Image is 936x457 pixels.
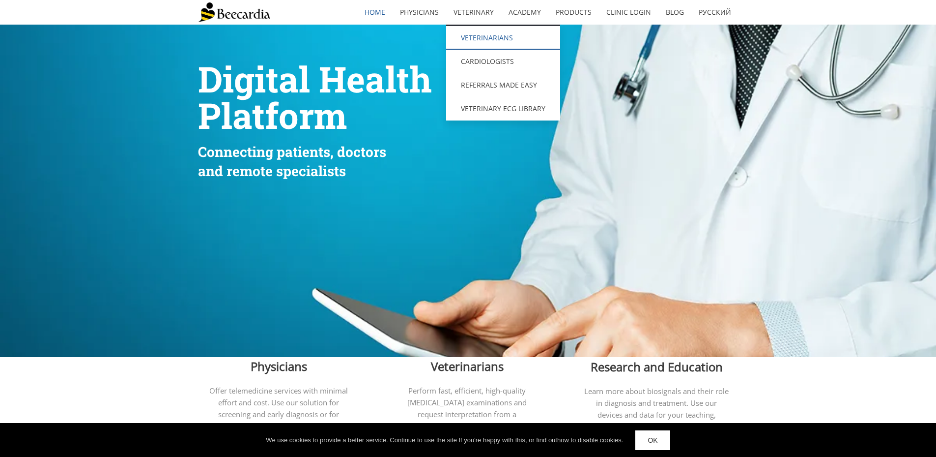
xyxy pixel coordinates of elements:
span: and remote specialists [198,162,346,180]
div: We use cookies to provide a better service. Continue to use the site If you're happy with this, o... [266,435,623,445]
a: Cardiologists [446,50,560,73]
span: Digital Health [198,56,432,102]
a: Русский [691,1,738,24]
a: Physicians [393,1,446,24]
a: Veterinary [446,1,501,24]
a: Blog [658,1,691,24]
a: Referrals Made Easy [446,73,560,97]
img: Beecardia [198,2,270,22]
a: Academy [501,1,548,24]
span: Veterinarians [431,358,504,374]
span: Platform [198,92,347,139]
a: home [357,1,393,24]
span: Research and Education [591,359,723,375]
span: Perform fast, efficient, high-quality [MEDICAL_DATA] examinations and request interpretation from... [398,386,536,431]
span: Learn more about biosignals and their role in diagnosis and treatment. Use our devices and data f... [584,386,729,431]
a: Products [548,1,599,24]
span: Connecting patients, doctors [198,143,386,161]
a: how to disable cookies [557,436,622,444]
a: Veterinary ECG Library [446,97,560,121]
a: Veterinarians [446,26,560,50]
a: Clinic Login [599,1,658,24]
a: OK [635,430,670,450]
span: Physicians [251,358,307,374]
span: Offer telemedicine services with minimal effort and cost. Use our solution for screening and earl... [209,386,348,455]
